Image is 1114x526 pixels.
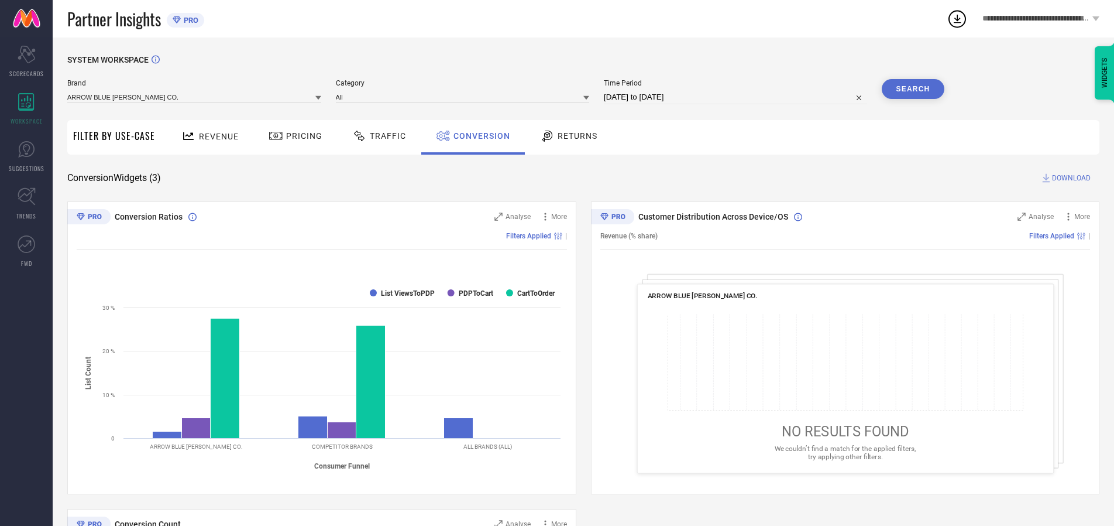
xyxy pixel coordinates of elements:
span: Traffic [370,131,406,141]
span: Brand [67,79,321,87]
text: 20 % [102,348,115,354]
span: SCORECARDS [9,69,44,78]
div: Premium [591,209,634,227]
span: Analyse [1029,213,1054,221]
span: TRENDS [16,211,36,220]
span: More [1074,213,1090,221]
text: 10 % [102,392,115,398]
span: PRO [181,16,198,25]
span: Analyse [506,213,531,221]
span: | [565,232,567,240]
span: Returns [558,131,597,141]
text: CartToOrder [517,289,555,298]
span: Filter By Use-Case [73,129,155,143]
span: FWD [21,259,32,268]
text: List ViewsToPDP [381,289,435,298]
input: Select time period [604,90,867,104]
tspan: List Count [84,356,92,389]
span: DOWNLOAD [1052,172,1091,184]
button: Search [882,79,945,99]
svg: Zoom [494,213,503,221]
span: Conversion Widgets ( 3 ) [67,172,161,184]
span: NO RESULTS FOUND [781,423,909,440]
span: We couldn’t find a match for the applied filters, try applying other filters. [774,445,916,460]
span: WORKSPACE [11,117,43,125]
span: Customer Distribution Across Device/OS [638,212,788,221]
tspan: Consumer Funnel [314,462,370,470]
span: Time Period [604,79,867,87]
text: COMPETITOR BRANDS [312,443,373,450]
span: ARROW BLUE [PERSON_NAME] CO. [647,292,757,300]
span: Filters Applied [506,232,551,240]
text: ARROW BLUE [PERSON_NAME] CO. [150,443,243,450]
span: Revenue [199,132,239,141]
span: More [551,213,567,221]
span: Revenue (% share) [600,232,658,240]
text: ALL BRANDS (ALL) [463,443,512,450]
div: Open download list [947,8,968,29]
span: Partner Insights [67,7,161,31]
span: | [1088,232,1090,240]
svg: Zoom [1017,213,1026,221]
span: Pricing [286,131,322,141]
span: SUGGESTIONS [9,164,44,173]
span: SYSTEM WORKSPACE [67,55,149,64]
span: Filters Applied [1029,232,1074,240]
text: 0 [111,435,115,442]
span: Conversion Ratios [115,212,183,221]
span: Category [336,79,590,87]
text: 30 % [102,305,115,311]
text: PDPToCart [459,289,493,298]
div: Premium [67,209,111,227]
span: Conversion [453,131,510,141]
